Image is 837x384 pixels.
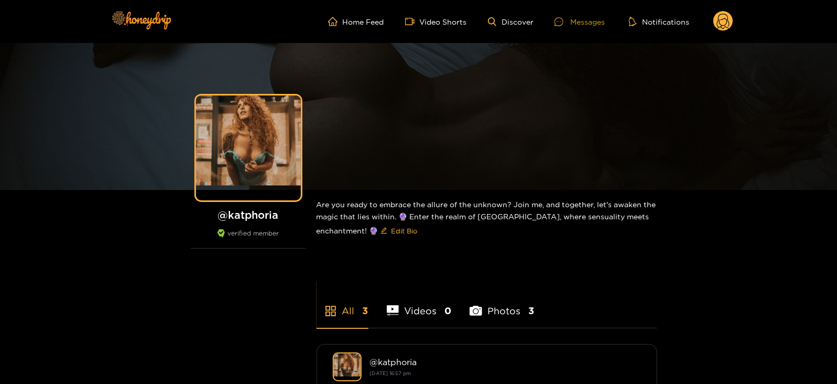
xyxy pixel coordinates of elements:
div: Messages [555,16,605,28]
span: 0 [444,304,451,317]
span: video-camera [405,17,420,26]
li: All [317,281,368,328]
span: edit [381,227,387,235]
span: appstore [324,305,337,317]
div: Are you ready to embrace the allure of the unknown? Join me, and together, let's awaken the magic... [317,190,657,248]
li: Photos [470,281,534,328]
a: Video Shorts [405,17,467,26]
div: verified member [191,229,306,249]
span: Edit Bio [392,226,418,236]
a: Home Feed [328,17,384,26]
button: editEdit Bio [378,222,420,239]
span: 3 [363,304,368,317]
li: Videos [387,281,452,328]
button: Notifications [626,16,692,27]
h1: @ katphoria [191,208,306,221]
a: Discover [488,17,534,26]
span: home [328,17,343,26]
small: [DATE] 16:57 pm [370,370,411,376]
img: katphoria [333,353,362,381]
div: @ katphoria [370,357,641,367]
span: 3 [528,304,534,317]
